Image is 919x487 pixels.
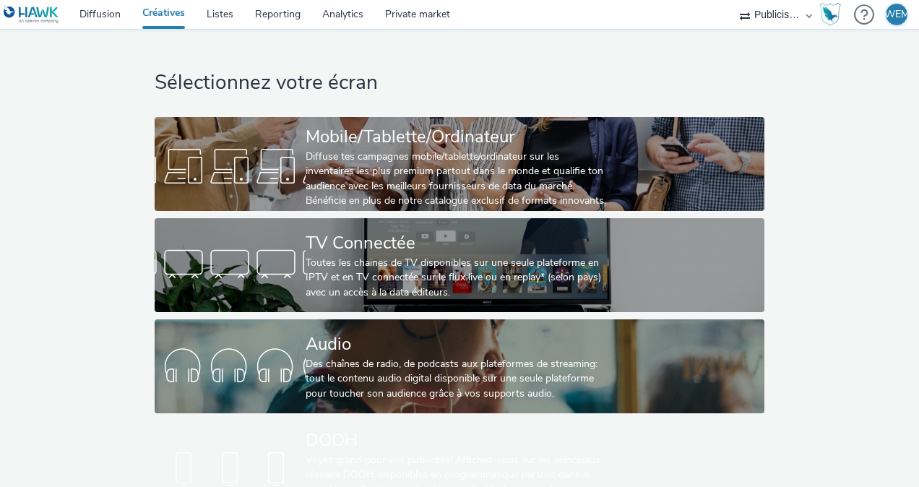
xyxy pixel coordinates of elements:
div: WEM [884,4,910,25]
div: Des chaînes de radio, de podcasts aux plateformes de streaming: tout le contenu audio digital dis... [306,357,608,401]
a: AudioDes chaînes de radio, de podcasts aux plateformes de streaming: tout le contenu audio digita... [155,319,764,413]
a: Hawk Academy [819,3,847,26]
div: Diffuse tes campagnes mobile/tablette/ordinateur sur les inventaires les plus premium partout dan... [306,150,608,209]
a: Mobile/Tablette/OrdinateurDiffuse tes campagnes mobile/tablette/ordinateur sur les inventaires le... [155,117,764,211]
div: Toutes les chaines de TV disponibles sur une seule plateforme en IPTV et en TV connectée sur le f... [306,256,608,300]
div: Audio [306,332,608,357]
img: undefined Logo [4,6,59,24]
h1: Sélectionnez votre écran [155,69,764,97]
div: Mobile/Tablette/Ordinateur [306,124,608,150]
div: TV Connectée [306,230,608,256]
div: DOOH [306,428,608,453]
img: Hawk Academy [819,3,841,26]
a: TV ConnectéeToutes les chaines de TV disponibles sur une seule plateforme en IPTV et en TV connec... [155,218,764,312]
